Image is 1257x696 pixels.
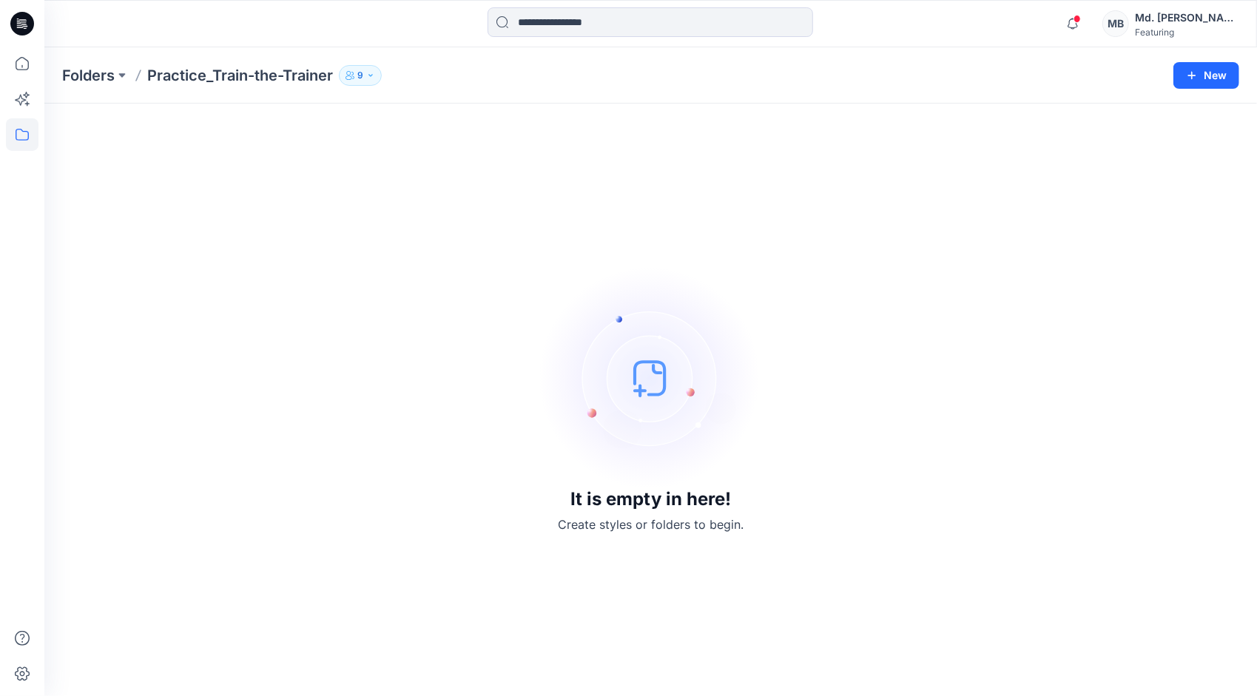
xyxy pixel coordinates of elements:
[147,65,333,86] p: Practice_Train-the-Trainer
[1102,10,1129,37] div: MB
[558,516,744,533] p: Create styles or folders to begin.
[570,489,731,510] h3: It is empty in here!
[1173,62,1239,89] button: New
[62,65,115,86] a: Folders
[357,67,363,84] p: 9
[1135,9,1239,27] div: Md. [PERSON_NAME]
[540,267,762,489] img: empty-state-image.svg
[339,65,382,86] button: 9
[1135,27,1239,38] div: Featuring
